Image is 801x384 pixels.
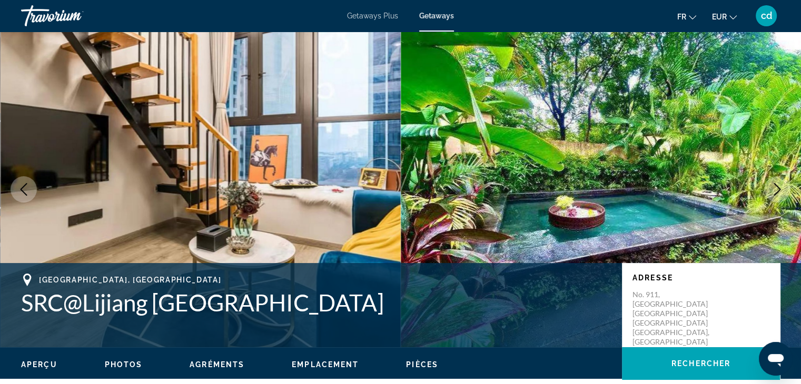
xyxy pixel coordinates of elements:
[39,276,221,284] span: [GEOGRAPHIC_DATA], [GEOGRAPHIC_DATA]
[347,12,398,20] a: Getaways Plus
[406,360,438,369] button: Pièces
[190,360,244,369] button: Agréments
[632,290,717,347] p: No. 911, [GEOGRAPHIC_DATA] [GEOGRAPHIC_DATA] [GEOGRAPHIC_DATA] [GEOGRAPHIC_DATA], [GEOGRAPHIC_DATA]
[21,289,611,316] h1: SRC@Lijiang [GEOGRAPHIC_DATA]
[406,360,438,369] span: Pièces
[11,176,37,203] button: Previous image
[105,360,143,369] span: Photos
[419,12,454,20] a: Getaways
[105,360,143,369] button: Photos
[21,360,57,369] span: Aperçu
[632,274,769,282] p: Adresse
[21,360,57,369] button: Aperçu
[671,359,730,368] span: Rechercher
[190,360,244,369] span: Agréments
[761,11,772,21] span: cd
[712,9,737,24] button: Change currency
[622,347,780,380] button: Rechercher
[292,360,359,369] button: Emplacement
[764,176,790,203] button: Next image
[753,5,780,27] button: User Menu
[712,13,727,21] span: EUR
[677,9,696,24] button: Change language
[677,13,686,21] span: fr
[21,2,126,29] a: Travorium
[292,360,359,369] span: Emplacement
[759,342,793,376] iframe: Bouton de lancement de la fenêtre de messagerie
